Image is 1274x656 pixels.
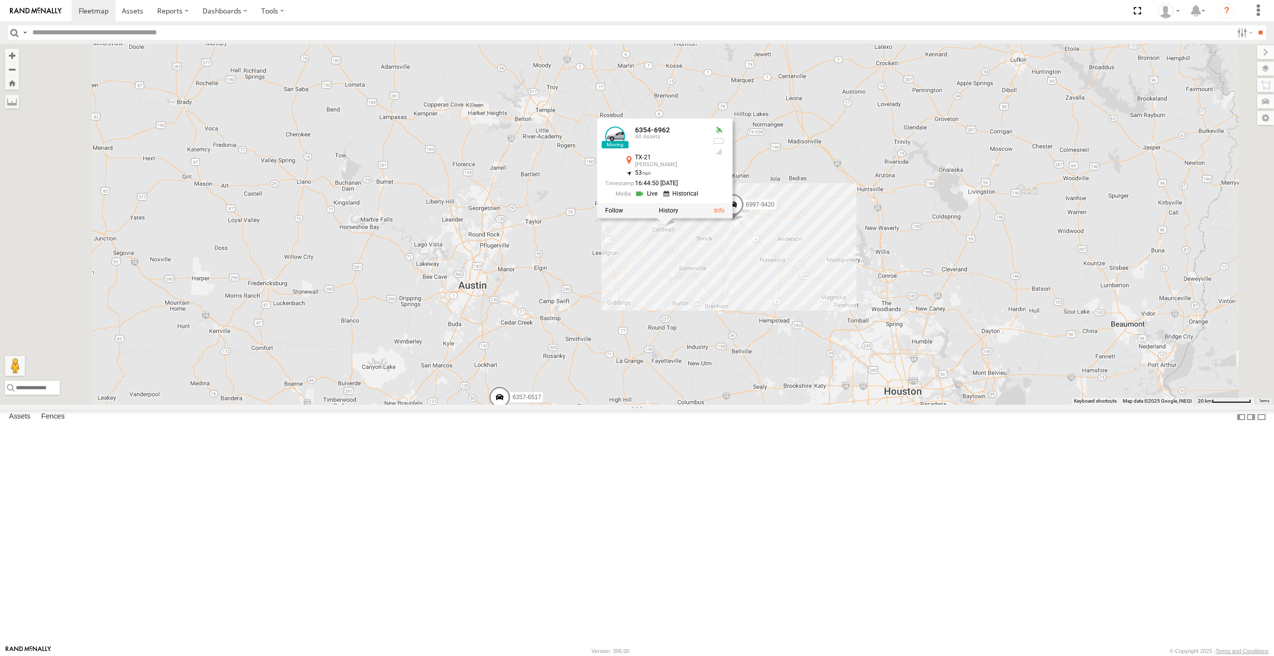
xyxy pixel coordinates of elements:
[1219,3,1235,19] i: ?
[635,169,651,176] span: 53
[513,394,541,401] span: 6357-6517
[1169,648,1269,654] div: © Copyright 2025 -
[746,201,774,208] span: 6997-9420
[635,189,660,199] a: View Live Media Streams
[4,410,35,424] label: Assets
[5,356,25,376] button: Drag Pegman onto the map to open Street View
[5,646,51,656] a: Visit our Website
[605,126,625,146] a: View Asset Details
[1195,398,1254,405] button: Map Scale: 20 km per 75 pixels
[1155,3,1183,18] div: Dale Clarke
[1074,398,1117,405] button: Keyboard shortcuts
[1198,398,1212,404] span: 20 km
[635,154,705,160] div: TX-21
[714,207,725,214] a: View Asset Details
[605,207,623,214] label: Realtime tracking of Asset
[592,648,630,654] div: Version: 306.00
[635,134,705,140] div: All Assets
[21,25,29,40] label: Search Query
[1233,25,1255,40] label: Search Filter Options
[1246,410,1256,424] label: Dock Summary Table to the Right
[1216,648,1269,654] a: Terms and Conditions
[659,207,678,214] label: View Asset History
[1259,399,1270,403] a: Terms (opens in new tab)
[5,49,19,62] button: Zoom in
[663,189,701,199] a: View Historical Media Streams
[713,126,725,134] div: Valid GPS Fix
[1123,398,1192,404] span: Map data ©2025 Google, INEGI
[36,410,70,424] label: Fences
[713,148,725,156] div: Last Event GSM Signal Strength
[605,180,705,187] div: Date/time of location update
[713,137,725,145] div: No battery health information received from this device.
[1257,410,1267,424] label: Hide Summary Table
[5,76,19,90] button: Zoom Home
[10,7,62,14] img: rand-logo.svg
[5,95,19,109] label: Measure
[635,162,705,168] div: [PERSON_NAME]
[635,125,670,133] a: 6354-6962
[1236,410,1246,424] label: Dock Summary Table to the Left
[1257,111,1274,125] label: Map Settings
[5,62,19,76] button: Zoom out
